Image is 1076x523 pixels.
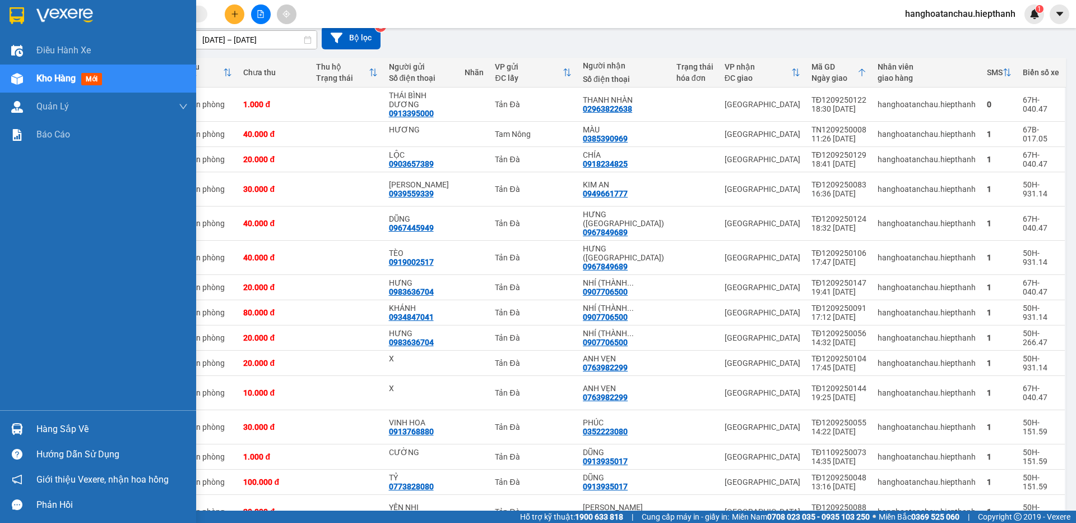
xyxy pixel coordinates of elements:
[878,130,976,139] div: hanghoatanchau.hiepthanh
[725,155,800,164] div: [GEOGRAPHIC_DATA]
[176,359,233,368] div: Tại văn phòng
[987,219,1012,228] div: 1
[243,359,305,368] div: 20.000 đ
[1023,278,1059,296] div: 67H-040.47
[583,287,628,296] div: 0907706500
[243,478,305,487] div: 100.000 đ
[1023,95,1059,113] div: 67H-040.47
[811,159,866,168] div: 18:41 [DATE]
[583,427,628,436] div: 0352223080
[878,507,976,516] div: hanghoatanchau.hiepthanh
[389,214,454,223] div: DŨNG
[811,354,866,363] div: TĐ1209250104
[36,472,169,487] span: Giới thiệu Vexere, nhận hoa hồng
[1023,249,1059,267] div: 50H-931.14
[36,43,91,57] span: Điều hành xe
[389,427,434,436] div: 0913768880
[176,253,233,262] div: Tại văn phòng
[811,134,866,143] div: 11:26 [DATE]
[495,253,572,262] div: Tản Đà
[627,304,634,313] span: ...
[878,62,976,71] div: Nhân viên
[725,478,800,487] div: [GEOGRAPHIC_DATA]
[176,507,233,516] div: Tại văn phòng
[811,125,866,134] div: TN1209250008
[725,388,800,397] div: [GEOGRAPHIC_DATA]
[811,278,866,287] div: TĐ1209250147
[583,61,665,70] div: Người nhận
[811,384,866,393] div: TĐ1209250144
[642,511,729,523] span: Cung cấp máy in - giấy in:
[583,125,665,134] div: MÀU
[627,278,634,287] span: ...
[495,130,572,139] div: Tam Nông
[179,102,188,111] span: down
[495,100,572,109] div: Tản Đà
[879,511,959,523] span: Miền Bắc
[811,95,866,104] div: TĐ1209250122
[243,388,305,397] div: 10.000 đ
[878,388,976,397] div: hanghoatanchau.hiepthanh
[389,91,454,109] div: THÁI BÌNH DƯƠNG
[1050,4,1069,24] button: caret-down
[176,155,233,164] div: Tại văn phòng
[322,26,381,49] button: Bộ lọc
[987,333,1012,342] div: 1
[878,155,976,164] div: hanghoatanchau.hiepthanh
[1023,68,1059,77] div: Biển số xe
[806,58,872,88] th: Toggle SortBy
[767,512,870,521] strong: 0708 023 035 - 0935 103 250
[627,329,634,338] span: ...
[725,62,791,71] div: VP nhận
[583,75,665,84] div: Số điện thoại
[811,214,866,223] div: TĐ1209250124
[277,4,296,24] button: aim
[811,482,866,491] div: 13:16 [DATE]
[1023,180,1059,198] div: 50H-931.14
[495,62,563,71] div: VP gửi
[1023,304,1059,322] div: 50H-931.14
[243,283,305,292] div: 20.000 đ
[10,7,24,24] img: logo-vxr
[811,104,866,113] div: 18:30 [DATE]
[12,499,22,510] span: message
[873,515,876,519] span: ⚪️
[981,58,1017,88] th: Toggle SortBy
[811,223,866,232] div: 18:32 [DATE]
[811,189,866,198] div: 16:36 [DATE]
[176,185,233,194] div: Tại văn phòng
[176,333,233,342] div: Tại văn phòng
[878,74,976,82] div: giao hàng
[725,130,800,139] div: [GEOGRAPHIC_DATA]
[257,10,265,18] span: file-add
[987,155,1012,164] div: 1
[176,219,233,228] div: Tại văn phòng
[583,313,628,322] div: 0907706500
[811,62,857,71] div: Mã GD
[1023,214,1059,232] div: 67H-040.47
[389,249,454,258] div: TÈO
[389,180,454,189] div: ĐỨC HUY
[11,129,23,141] img: solution-icon
[583,262,628,271] div: 0967849689
[583,150,665,159] div: CHÍA
[11,423,23,435] img: warehouse-icon
[243,100,305,109] div: 1.000 đ
[987,308,1012,317] div: 1
[465,68,484,77] div: Nhãn
[389,150,454,159] div: LỘC
[11,101,23,113] img: warehouse-icon
[495,452,572,461] div: Tản Đà
[495,423,572,432] div: Tản Đà
[389,418,454,427] div: VINH HOA
[725,253,800,262] div: [GEOGRAPHIC_DATA]
[987,452,1012,461] div: 1
[489,58,577,88] th: Toggle SortBy
[495,283,572,292] div: Tản Đà
[11,73,23,85] img: warehouse-icon
[987,283,1012,292] div: 1
[583,95,665,104] div: THANH NHÀN
[389,338,434,347] div: 0983636704
[811,393,866,402] div: 19:25 [DATE]
[811,448,866,457] div: TĐ1109250073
